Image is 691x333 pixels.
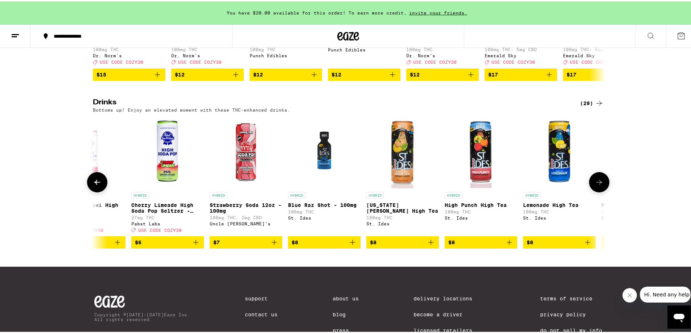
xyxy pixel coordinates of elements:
p: HYBRID [131,191,149,197]
span: $7 [213,238,220,244]
a: Open page for Lemonade High Tea from St. Ides [523,115,596,235]
img: St. Ides - Georgia Peach High Tea [366,115,439,187]
button: Add to bag [53,235,126,247]
a: Contact Us [245,310,277,316]
span: USE CODE COZY30 [491,59,535,63]
span: $17 [488,70,498,76]
span: $8 [370,238,377,244]
a: Blog [333,310,359,316]
button: Add to bag [93,67,165,79]
p: HYBRID [210,191,227,197]
p: Blue Raz Shot - 100mg [288,201,361,207]
div: St. Ides [523,214,596,219]
p: 100mg THC [93,46,165,50]
button: Add to bag [485,67,557,79]
div: Punch Edibles [250,52,322,57]
img: Uncle Arnie's - Strawberry Soda 12oz - 100mg [210,115,282,187]
button: Add to bag [131,235,204,247]
p: Cherry Limeade High Soda Pop Seltzer - 25mg [131,201,204,212]
span: USE CODE COZY30 [178,59,222,63]
img: Pabst Labs - Cherry Limeade High Soda Pop Seltzer - 25mg [131,115,204,187]
button: Add to bag [171,67,244,79]
div: St. Ides [366,220,439,225]
img: St. Ides - Maui Mango High Tea [601,115,674,187]
span: $8 [605,238,612,244]
div: Emerald Sky [485,52,557,57]
div: Pabst Labs [53,220,126,225]
p: 100mg THC: 2mg CBD [210,214,282,218]
span: invite your friends. [407,9,470,14]
span: USE CODE COZY30 [138,226,182,231]
div: St. Ides [288,214,361,219]
p: 100mg THC [288,208,361,213]
img: St. Ides - Blue Raz Shot - 100mg [288,115,361,187]
div: Punch Edibles [328,46,400,51]
p: Copyright © [DATE]-[DATE] Eaze Inc. All rights reserved. [94,311,190,320]
span: $12 [253,70,263,76]
p: High Punch High Tea [445,201,517,207]
a: Do Not Sell My Info [540,326,602,332]
p: 10mg THC [53,214,126,218]
a: Privacy Policy [540,310,602,316]
a: Press [333,326,359,332]
iframe: Message from company [640,285,691,301]
div: St. Ides [445,214,517,219]
button: Add to bag [288,235,361,247]
button: Add to bag [210,235,282,247]
img: St. Ides - High Punch High Tea [445,115,517,187]
button: Add to bag [523,235,596,247]
p: Strawberry Soda 12oz - 100mg [210,201,282,212]
button: Add to bag [445,235,517,247]
span: USE CODE COZY30 [570,59,613,63]
span: $12 [332,70,341,76]
span: You have $20.00 available for this order! To earn more credit, [227,9,407,14]
div: Dr. Norm's [406,52,479,57]
p: 100mg THC [366,214,439,218]
img: St. Ides - Lemonade High Tea [523,115,596,187]
button: Add to bag [406,67,479,79]
button: Add to bag [250,67,322,79]
span: USE CODE COZY30 [100,59,143,63]
a: Become a Driver [414,310,485,316]
div: Dr. Norm's [93,52,165,57]
img: Pabst Labs - Strawberry Kiwi High Seltzer [53,115,126,187]
a: Open page for Strawberry Soda 12oz - 100mg from Uncle Arnie's [210,115,282,235]
div: Dr. Norm's [171,52,244,57]
h2: Drinks [93,97,568,106]
a: About Us [333,294,359,300]
iframe: Close message [622,287,637,301]
button: Add to bag [328,67,400,79]
iframe: Button to launch messaging window [667,304,691,327]
span: $8 [448,238,455,244]
p: Maui Mango High Tea [601,201,674,207]
p: Bottoms up! Enjoy an elevated moment with these THC-enhanced drinks. [93,106,290,111]
p: 100mg THC [250,46,322,50]
div: St. Ides [601,214,674,219]
a: Open page for Georgia Peach High Tea from St. Ides [366,115,439,235]
p: HYBRID [366,191,384,197]
a: Open page for Cherry Limeade High Soda Pop Seltzer - 25mg from Pabst Labs [131,115,204,235]
p: HYBRID [601,191,619,197]
p: 100mg THC [601,208,674,213]
span: $12 [175,70,185,76]
a: Open page for Maui Mango High Tea from St. Ides [601,115,674,235]
p: [US_STATE][PERSON_NAME] High Tea [366,201,439,212]
span: $12 [410,70,420,76]
a: Open page for Strawberry Kiwi High Seltzer from Pabst Labs [53,115,126,235]
span: $8 [292,238,298,244]
p: 100mg THC: 5mg CBD [485,46,557,50]
a: Delivery Locations [414,294,485,300]
p: 100mg THC: 5mg CBD [563,46,636,50]
span: $17 [567,70,576,76]
p: 100mg THC [445,208,517,213]
span: Hi. Need any help? [4,5,52,11]
div: Pabst Labs [131,220,204,225]
span: $15 [96,70,106,76]
a: (29) [580,97,604,106]
span: $6 [135,238,141,244]
div: Uncle [PERSON_NAME]'s [210,220,282,225]
p: 100mg THC [523,208,596,213]
span: $8 [527,238,533,244]
a: Open page for Blue Raz Shot - 100mg from St. Ides [288,115,361,235]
